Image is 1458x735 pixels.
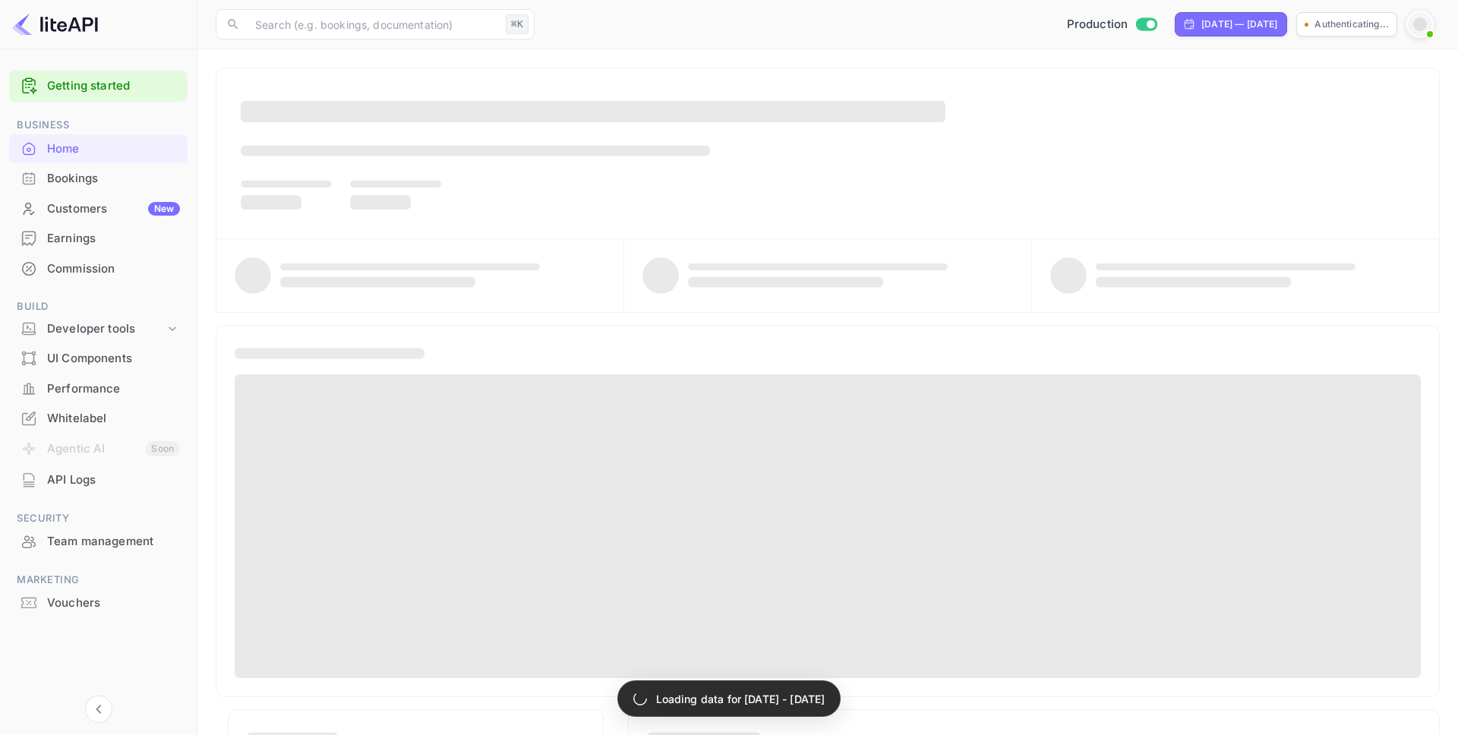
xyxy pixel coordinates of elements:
[9,71,188,102] div: Getting started
[9,117,188,134] span: Business
[9,588,188,618] div: Vouchers
[9,316,188,342] div: Developer tools
[47,140,180,158] div: Home
[9,254,188,284] div: Commission
[9,194,188,224] div: CustomersNew
[85,696,112,723] button: Collapse navigation
[47,533,180,550] div: Team management
[9,527,188,557] div: Team management
[9,254,188,282] a: Commission
[9,344,188,372] a: UI Components
[9,344,188,374] div: UI Components
[47,380,180,398] div: Performance
[12,12,98,36] img: LiteAPI logo
[1067,16,1128,33] span: Production
[47,595,180,612] div: Vouchers
[47,230,180,248] div: Earnings
[656,691,825,707] p: Loading data for [DATE] - [DATE]
[47,350,180,367] div: UI Components
[9,572,188,588] span: Marketing
[9,224,188,254] div: Earnings
[9,588,188,617] a: Vouchers
[9,298,188,315] span: Build
[9,224,188,252] a: Earnings
[148,202,180,216] div: New
[9,465,188,494] a: API Logs
[9,164,188,192] a: Bookings
[9,404,188,432] a: Whitelabel
[9,527,188,555] a: Team management
[9,134,188,164] div: Home
[1175,12,1287,36] div: Click to change the date range period
[9,465,188,495] div: API Logs
[9,404,188,434] div: Whitelabel
[47,170,180,188] div: Bookings
[47,410,180,427] div: Whitelabel
[9,510,188,527] span: Security
[9,134,188,162] a: Home
[47,320,165,338] div: Developer tools
[246,9,500,39] input: Search (e.g. bookings, documentation)
[9,374,188,402] a: Performance
[47,260,180,278] div: Commission
[9,194,188,222] a: CustomersNew
[1061,16,1163,33] div: Switch to Sandbox mode
[47,77,180,95] a: Getting started
[506,14,529,34] div: ⌘K
[9,164,188,194] div: Bookings
[47,200,180,218] div: Customers
[9,374,188,404] div: Performance
[1201,17,1277,31] div: [DATE] — [DATE]
[47,472,180,489] div: API Logs
[1314,17,1389,31] p: Authenticating...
